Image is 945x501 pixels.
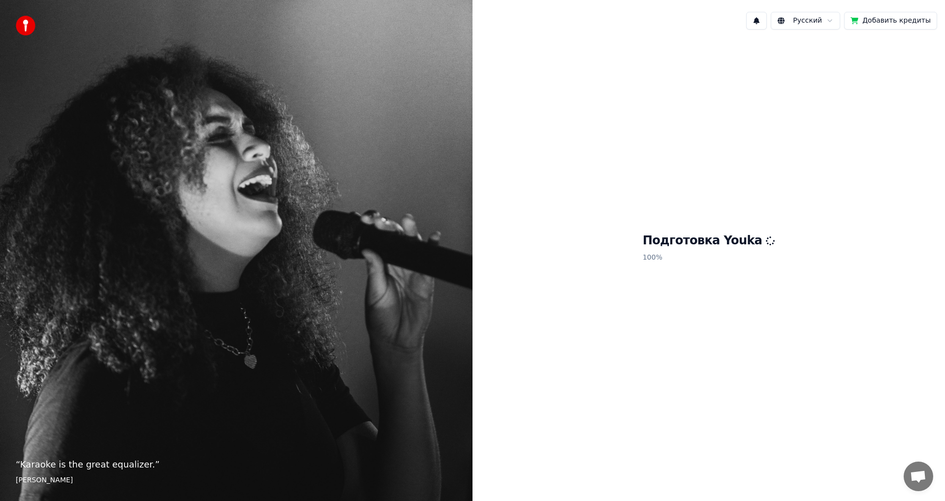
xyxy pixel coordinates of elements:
button: Добавить кредиты [844,12,937,30]
p: 100 % [643,249,775,267]
h1: Подготовка Youka [643,233,775,249]
img: youka [16,16,35,35]
div: Открытый чат [904,462,933,491]
p: “ Karaoke is the great equalizer. ” [16,458,457,471]
footer: [PERSON_NAME] [16,475,457,485]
